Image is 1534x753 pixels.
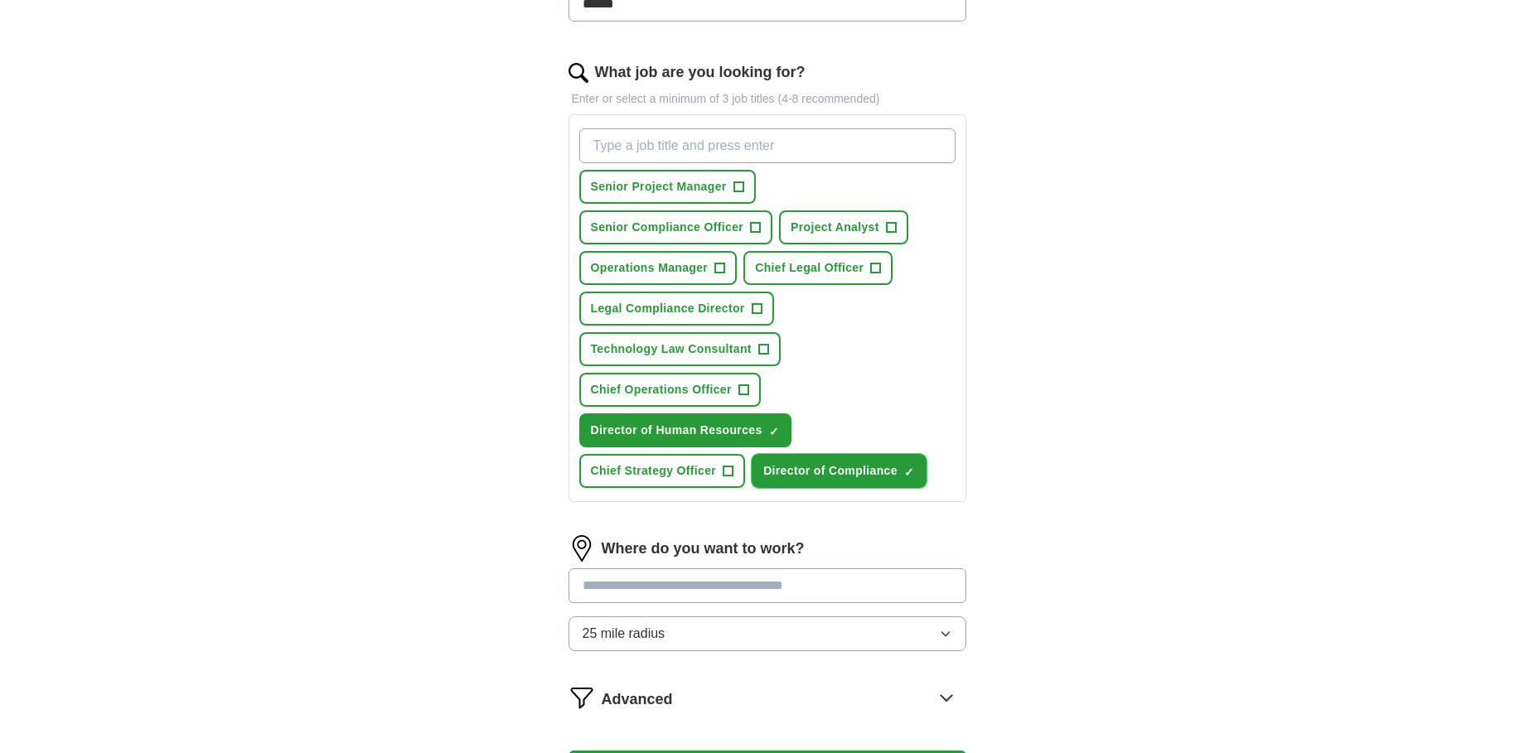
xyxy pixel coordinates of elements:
[752,454,927,488] button: Director of Compliance✓
[569,90,966,108] p: Enter or select a minimum of 3 job titles (4-8 recommended)
[579,170,756,204] button: Senior Project Manager
[579,454,746,488] button: Chief Strategy Officer
[579,128,956,163] input: Type a job title and press enter
[579,251,738,285] button: Operations Manager
[579,292,774,326] button: Legal Compliance Director
[569,535,595,562] img: location.png
[591,178,727,195] span: Senior Project Manager
[569,684,595,711] img: filter
[791,219,879,236] span: Project Analyst
[763,462,898,480] span: Director of Compliance
[591,462,717,480] span: Chief Strategy Officer
[755,259,864,277] span: Chief Legal Officer
[569,616,966,651] button: 25 mile radius
[579,332,781,366] button: Technology Law Consultant
[583,624,665,644] span: 25 mile radius
[591,219,744,236] span: Senior Compliance Officer
[591,381,732,398] span: Chief Operations Officer
[591,300,745,317] span: Legal Compliance Director
[591,340,752,358] span: Technology Law Consultant
[591,422,762,439] span: Director of Human Resources
[779,210,908,244] button: Project Analyst
[579,413,791,447] button: Director of Human Resources✓
[904,466,914,479] span: ✓
[602,538,805,560] label: Where do you want to work?
[602,688,673,711] span: Advanced
[595,61,806,84] label: What job are you looking for?
[569,63,588,83] img: search.png
[591,259,709,277] span: Operations Manager
[579,210,773,244] button: Senior Compliance Officer
[769,425,779,438] span: ✓
[743,251,893,285] button: Chief Legal Officer
[579,373,761,407] button: Chief Operations Officer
